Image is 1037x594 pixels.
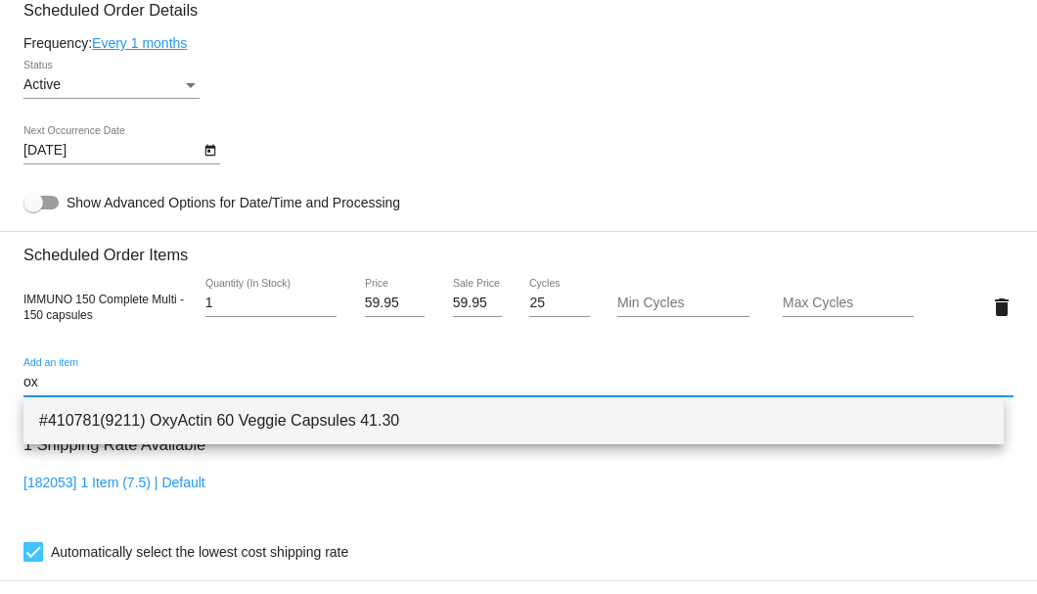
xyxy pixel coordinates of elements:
input: Max Cycles [783,296,914,311]
input: Min Cycles [617,296,748,311]
button: Open calendar [200,139,220,160]
input: Next Occurrence Date [23,143,200,159]
mat-icon: delete [990,296,1014,319]
mat-select: Status [23,77,200,93]
h3: Scheduled Order Details [23,1,1014,20]
span: Automatically select the lowest cost shipping rate [51,540,348,564]
div: Frequency: [23,35,1014,51]
input: Cycles [529,296,589,311]
input: Price [365,296,425,311]
input: Sale Price [453,296,502,311]
span: IMMUNO 150 Complete Multi - 150 capsules [23,293,184,322]
span: Show Advanced Options for Date/Time and Processing [67,193,400,212]
a: Every 1 months [92,35,187,51]
input: Quantity (In Stock) [205,296,337,311]
input: Add an item [23,375,1014,390]
h3: Scheduled Order Items [23,231,1014,264]
span: Active [23,76,61,92]
span: #410781(9211) OxyActin 60 Veggie Capsules 41.30 [39,397,988,444]
a: [182053] 1 Item (7.5) | Default [23,475,205,490]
